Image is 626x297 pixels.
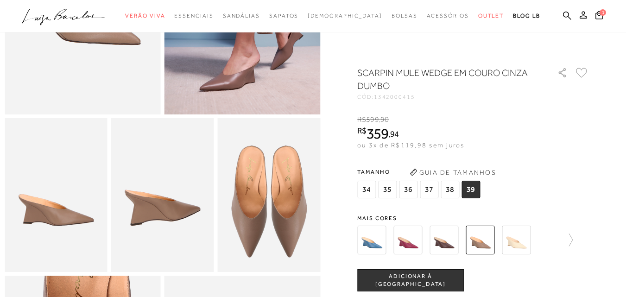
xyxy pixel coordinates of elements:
[466,226,494,254] img: SCARPIN MULE WEDGE EM COURO CINZA DUMBO
[591,9,607,24] button: 1
[357,269,464,291] button: ADICIONAR À [GEOGRAPHIC_DATA]
[502,226,531,254] img: SCARPIN MULE WEDGE EM COURO NATA
[478,7,504,25] a: categoryNavScreenReaderText
[5,118,107,272] img: image
[357,66,531,92] h1: SCARPIN MULE WEDGE EM COURO CINZA DUMBO
[357,215,589,221] span: Mais cores
[217,118,320,272] img: image
[308,7,382,25] a: noSubCategoriesText
[427,13,469,19] span: Acessórios
[392,7,417,25] a: categoryNavScreenReaderText
[269,7,298,25] a: categoryNavScreenReaderText
[392,13,417,19] span: Bolsas
[427,7,469,25] a: categoryNavScreenReaderText
[223,13,260,19] span: Sandálias
[406,165,499,180] button: Guia de Tamanhos
[513,7,540,25] a: BLOG LB
[374,94,415,100] span: 1342000415
[513,13,540,19] span: BLOG LB
[600,7,607,15] span: 1
[125,7,165,25] a: categoryNavScreenReaderText
[367,125,388,142] span: 359
[174,7,213,25] a: categoryNavScreenReaderText
[111,118,214,272] img: image
[441,181,459,198] span: 38
[357,181,376,198] span: 34
[358,272,463,289] span: ADICIONAR À [GEOGRAPHIC_DATA]
[308,13,382,19] span: [DEMOGRAPHIC_DATA]
[357,226,386,254] img: SCARPIN MULE COM SALTO ANABELA EM EM COURO AZUL DENIM
[390,129,399,139] span: 94
[420,181,438,198] span: 37
[478,13,504,19] span: Outlet
[379,115,389,124] i: ,
[125,13,165,19] span: Verão Viva
[269,13,298,19] span: Sapatos
[357,141,464,149] span: ou 3x de R$119,98 sem juros
[357,126,367,135] i: R$
[378,181,397,198] span: 35
[380,115,389,124] span: 90
[366,115,379,124] span: 599
[174,13,213,19] span: Essenciais
[399,181,417,198] span: 36
[393,226,422,254] img: SCARPIN MULE WEDGE EM COURO AMEIXA
[388,130,399,138] i: ,
[357,115,366,124] i: R$
[223,7,260,25] a: categoryNavScreenReaderText
[357,94,543,100] div: CÓD:
[357,165,482,179] span: Tamanho
[462,181,480,198] span: 39
[430,226,458,254] img: SCARPIN MULE WEDGE EM COURO CAFÉ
